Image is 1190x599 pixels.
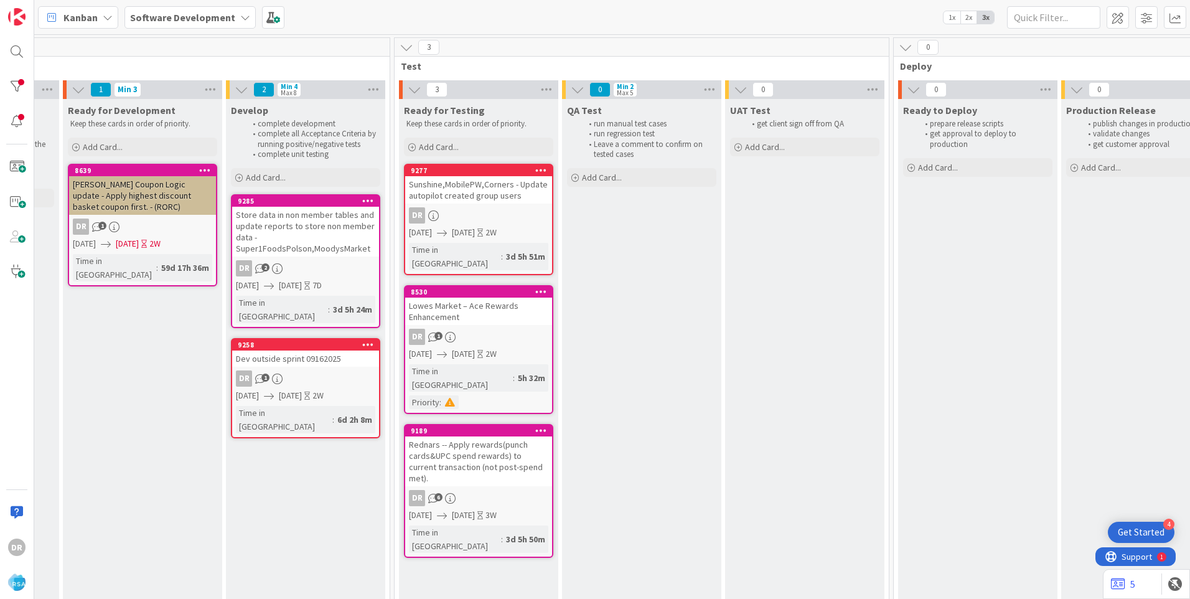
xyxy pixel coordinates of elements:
[1111,577,1135,592] a: 5
[90,82,111,97] span: 1
[69,165,216,215] div: 8639[PERSON_NAME] Coupon Logic update - Apply highest discount basket coupon first. - (RORC)
[405,286,552,298] div: 8530
[8,539,26,556] div: DR
[918,129,1051,149] li: get approval to deploy to production
[567,104,602,116] span: QA Test
[1081,162,1121,173] span: Add Card...
[404,285,553,414] a: 8530Lowes Market – Ace Rewards EnhancementDR[DATE][DATE]2WTime in [GEOGRAPHIC_DATA]:5h 32mPriority:
[404,104,485,116] span: Ready for Testing
[582,139,714,160] li: Leave a comment to confirm on tested cases
[65,5,68,15] div: 1
[232,196,379,257] div: 9285Store data in non member tables and update reports to store non member data - Super1FoodsPols...
[501,250,503,263] span: :
[409,243,501,270] div: Time in [GEOGRAPHIC_DATA]
[485,509,497,522] div: 3W
[1118,526,1164,539] div: Get Started
[589,82,611,97] span: 0
[977,11,994,24] span: 3x
[582,172,622,183] span: Add Card...
[501,532,503,546] span: :
[409,509,432,522] span: [DATE]
[918,119,1051,129] li: prepare release scripts
[515,371,548,385] div: 5h 32m
[312,389,324,402] div: 2W
[158,261,212,275] div: 59d 17h 36m
[281,90,297,96] div: Max 8
[83,141,123,153] span: Add Card...
[617,83,634,90] div: Min 2
[409,526,501,553] div: Time in [GEOGRAPHIC_DATA]
[231,194,380,328] a: 9285Store data in non member tables and update reports to store non member data - Super1FoodsPols...
[925,82,947,97] span: 0
[409,347,432,361] span: [DATE]
[63,10,98,25] span: Kanban
[434,493,443,501] span: 6
[1066,104,1156,116] span: Production Release
[261,263,269,271] span: 2
[238,197,379,205] div: 9285
[503,532,548,546] div: 3d 5h 50m
[232,207,379,257] div: Store data in non member tables and update reports to store non member data - Super1FoodsPolson,M...
[405,165,552,204] div: 9277Sunshine,MobilePW,Corners - Update autopilot created group users
[405,207,552,224] div: DR
[411,427,552,435] div: 9189
[261,374,269,382] span: 1
[231,338,380,438] a: 9258Dev outside sprint 09162025DR[DATE][DATE]2WTime in [GEOGRAPHIC_DATA]:6d 2h 8m
[411,166,552,175] div: 9277
[246,172,286,183] span: Add Card...
[279,389,302,402] span: [DATE]
[405,298,552,325] div: Lowes Market – Ace Rewards Enhancement
[944,11,960,24] span: 1x
[232,260,379,276] div: DR
[503,250,548,263] div: 3d 5h 51m
[312,279,322,292] div: 7D
[246,149,378,159] li: complete unit testing
[279,279,302,292] span: [DATE]
[405,436,552,486] div: Rednars -- Apply rewards(punch cards&UPC spend rewards) to current transaction (not post-spend met).
[617,90,633,96] div: Max 5
[236,279,259,292] span: [DATE]
[8,8,26,26] img: Visit kanbanzone.com
[68,164,217,286] a: 8639[PERSON_NAME] Coupon Logic update - Apply highest discount basket coupon first. - (RORC)DR[DA...
[405,490,552,506] div: DR
[582,119,714,129] li: run manual test cases
[917,40,939,55] span: 0
[1007,6,1100,29] input: Quick Filter...
[418,40,439,55] span: 3
[485,226,497,239] div: 2W
[404,424,553,558] a: 9189Rednars -- Apply rewards(punch cards&UPC spend rewards) to current transaction (not post-spen...
[73,219,89,235] div: DR
[745,119,878,129] li: get client sign off from QA
[232,339,379,351] div: 9258
[69,176,216,215] div: [PERSON_NAME] Coupon Logic update - Apply highest discount basket coupon first. - (RORC)
[332,413,334,427] span: :
[232,370,379,387] div: DR
[330,303,375,316] div: 3d 5h 24m
[405,329,552,345] div: DR
[246,129,378,149] li: complete all Acceptance Criteria by running positive/negative tests
[409,329,425,345] div: DR
[118,87,138,93] div: Min 3
[116,237,139,250] span: [DATE]
[236,260,252,276] div: DR
[411,288,552,296] div: 8530
[918,162,958,173] span: Add Card...
[68,104,176,116] span: Ready for Development
[70,119,215,129] p: Keep these cards in order of priority.
[328,303,330,316] span: :
[405,165,552,176] div: 9277
[26,2,57,17] span: Support
[404,164,553,275] a: 9277Sunshine,MobilePW,Corners - Update autopilot created group usersDR[DATE][DATE]2WTime in [GEOG...
[236,370,252,387] div: DR
[253,82,274,97] span: 2
[405,286,552,325] div: 8530Lowes Market – Ace Rewards Enhancement
[1163,519,1174,530] div: 4
[485,347,497,361] div: 2W
[69,165,216,176] div: 8639
[69,219,216,235] div: DR
[426,82,447,97] span: 3
[334,413,375,427] div: 6d 2h 8m
[232,196,379,207] div: 9285
[232,339,379,367] div: 9258Dev outside sprint 09162025
[236,406,332,433] div: Time in [GEOGRAPHIC_DATA]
